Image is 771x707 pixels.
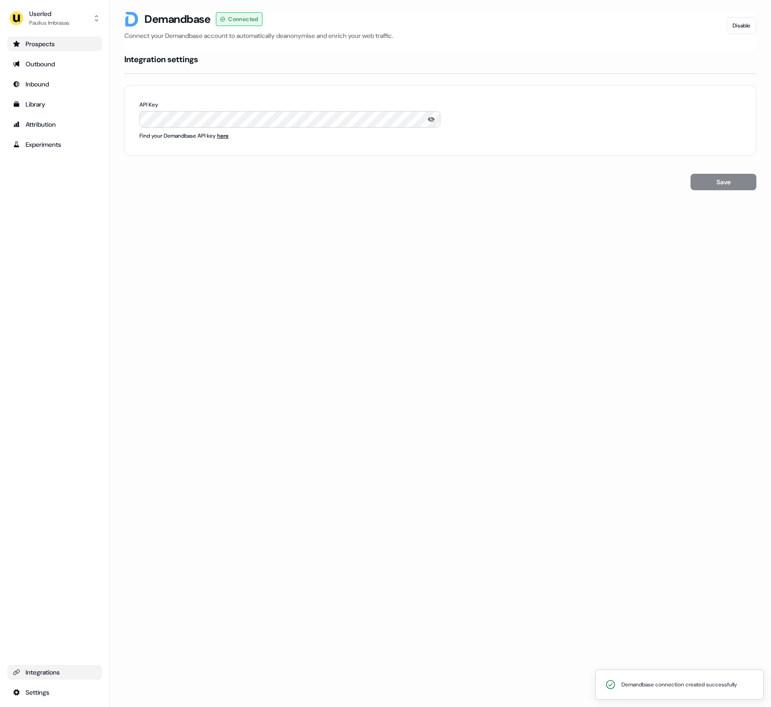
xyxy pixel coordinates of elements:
a: here [217,132,229,139]
div: Outbound [13,59,96,69]
a: Go to integrations [7,685,102,700]
button: UserledPaulius Imbrasas [7,7,102,29]
p: API Key [139,100,440,109]
a: Go to experiments [7,137,102,152]
div: Settings [13,688,96,697]
span: Connected [228,15,258,24]
a: Go to outbound experience [7,57,102,71]
button: Disable [727,17,756,34]
div: Experiments [13,140,96,149]
div: Library [13,100,96,109]
p: Find your Demandbase API key [139,131,741,140]
a: Go to attribution [7,117,102,132]
div: Userled [29,9,70,18]
div: Paulius Imbrasas [29,18,70,27]
a: Go to prospects [7,37,102,51]
div: Inbound [13,80,96,89]
p: Connect your Demandbase account to automatically deanonymise and enrich your web traffic. [124,31,719,40]
a: Go to Inbound [7,77,102,91]
h3: Demandbase [145,12,210,26]
div: Attribution [13,120,96,129]
div: Demandbase connection created successfully [621,680,737,689]
a: Go to integrations [7,665,102,680]
div: Integrations [13,668,96,677]
h4: Integration settings [124,54,198,65]
div: Prospects [13,39,96,48]
a: Go to templates [7,97,102,112]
